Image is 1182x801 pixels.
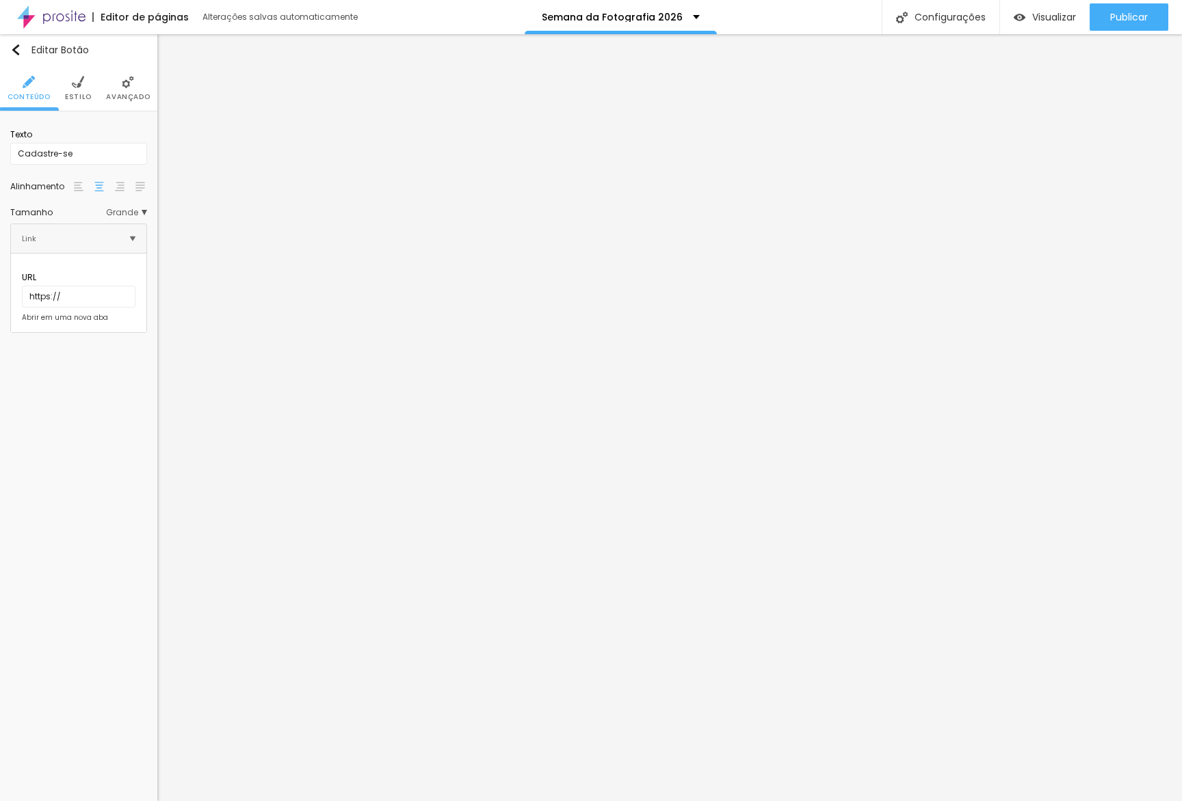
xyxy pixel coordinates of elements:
[106,208,147,217] span: Grande
[106,94,150,100] span: Avançado
[10,208,106,217] div: Tamanho
[135,182,145,191] img: paragraph-justified-align.svg
[896,12,908,23] img: Icone
[11,224,146,253] div: IconeLink
[122,76,134,88] img: Icone
[22,314,108,321] div: Abrir em uma nova aba
[23,76,35,88] img: Icone
[10,44,89,55] div: Editar Botão
[157,34,1182,801] iframe: Editor
[1090,3,1168,31] button: Publicar
[8,94,51,100] span: Conteúdo
[10,44,21,55] img: Icone
[202,13,360,21] div: Alterações salvas automaticamente
[22,231,36,246] div: Link
[115,182,124,191] img: paragraph-right-align.svg
[10,128,147,141] div: Texto
[1014,12,1025,23] img: view-1.svg
[130,236,135,241] img: Icone
[1032,12,1076,23] span: Visualizar
[94,182,104,191] img: paragraph-center-align.svg
[74,182,83,191] img: paragraph-left-align.svg
[65,94,92,100] span: Estilo
[92,12,189,22] div: Editor de páginas
[72,76,84,88] img: Icone
[542,12,683,22] p: Semana da Fotografia 2026
[1110,12,1148,23] span: Publicar
[1000,3,1090,31] button: Visualizar
[10,182,72,191] div: Alinhamento
[22,271,135,284] div: URL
